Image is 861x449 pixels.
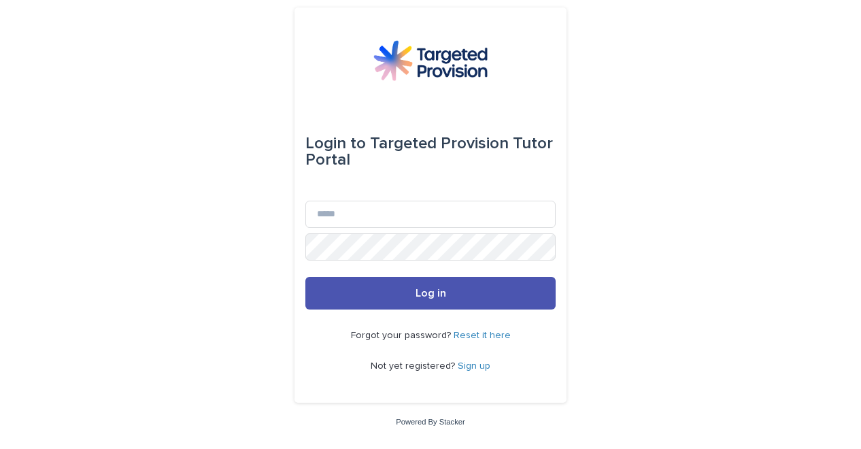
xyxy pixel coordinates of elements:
span: Forgot your password? [351,331,454,340]
span: Login to [305,135,366,152]
a: Reset it here [454,331,511,340]
span: Not yet registered? [371,361,458,371]
a: Sign up [458,361,490,371]
a: Powered By Stacker [396,418,465,426]
img: M5nRWzHhSzIhMunXDL62 [373,40,488,81]
div: Targeted Provision Tutor Portal [305,124,556,179]
button: Log in [305,277,556,310]
span: Log in [416,288,446,299]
